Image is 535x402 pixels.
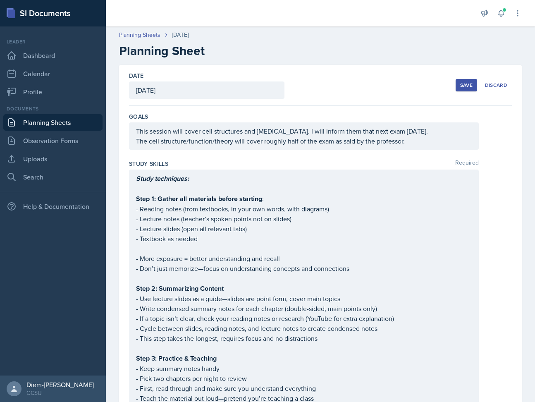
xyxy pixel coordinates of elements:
[455,160,479,168] span: Required
[456,79,477,91] button: Save
[3,114,103,131] a: Planning Sheets
[172,31,189,39] div: [DATE]
[485,82,507,89] div: Discard
[3,169,103,185] a: Search
[136,224,472,234] p: - Lecture slides (open all relevant tabs)
[480,79,512,91] button: Discard
[136,234,472,244] p: - Textbook as needed
[3,38,103,45] div: Leader
[136,373,472,383] p: - Pick two chapters per night to review
[3,84,103,100] a: Profile
[3,198,103,215] div: Help & Documentation
[136,364,472,373] p: - Keep summary notes handy
[136,174,189,183] em: Study techniques:
[460,82,473,89] div: Save
[136,214,472,224] p: - Lecture notes (teacher’s spoken points not on slides)
[3,65,103,82] a: Calendar
[26,380,94,389] div: Diem-[PERSON_NAME]
[3,132,103,149] a: Observation Forms
[119,43,522,58] h2: Planning Sheet
[136,204,472,214] p: - Reading notes (from textbooks, in your own words, with diagrams)
[136,263,472,273] p: - Don’t just memorize—focus on understanding concepts and connections
[136,333,472,343] p: - This step takes the longest, requires focus and no distractions
[129,72,143,80] label: Date
[136,194,472,204] p: :
[136,304,472,313] p: - Write condensed summary notes for each chapter (double-sided, main points only)
[136,323,472,333] p: - Cycle between slides, reading notes, and lecture notes to create condensed notes
[136,194,262,203] strong: Step 1: Gather all materials before starting
[3,47,103,64] a: Dashboard
[129,160,168,168] label: Study Skills
[3,105,103,112] div: Documents
[136,383,472,393] p: - First, read through and make sure you understand everything
[136,354,217,363] strong: Step 3: Practice & Teaching
[26,389,94,397] div: GCSU
[129,112,148,121] label: Goals
[136,136,472,146] p: The cell structure/function/theory will cover roughly half of the exam as said by the professor.
[136,254,472,263] p: - More exposure = better understanding and recall
[3,151,103,167] a: Uploads
[136,284,224,293] strong: Step 2: Summarizing Content
[136,126,472,136] p: This session will cover cell structures and [MEDICAL_DATA]. I will inform them that next exam [DA...
[119,31,160,39] a: Planning Sheets
[136,294,472,304] p: - Use lecture slides as a guide—slides are point form, cover main topics
[136,313,472,323] p: - If a topic isn’t clear, check your reading notes or research (YouTube for extra explanation)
